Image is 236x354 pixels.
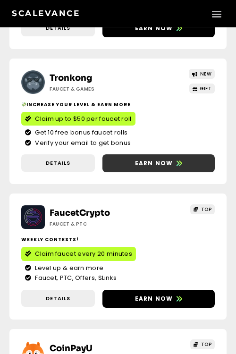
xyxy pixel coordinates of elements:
[21,19,95,37] a: Details
[50,85,94,93] h2: Faucet & Games
[102,19,215,37] a: Earn now
[21,247,136,261] a: Claim faucet every 20 minutes
[50,73,92,83] a: Tronkong
[190,204,215,214] a: TOP
[46,295,70,303] span: Details
[46,159,70,167] span: Details
[21,290,95,307] a: Details
[135,24,173,33] span: Earn now
[135,295,173,303] span: Earn now
[201,341,212,348] span: TOP
[33,273,117,283] span: Faucet, PTC, Offers, SLinks
[200,85,211,92] span: GIFT
[21,101,215,108] h2: Increase your level & earn more
[189,69,215,79] a: NEW
[21,112,135,126] a: Claim up to $50 per faucet roll
[50,343,93,354] a: CoinPayU
[33,263,103,273] span: Level up & earn more
[21,236,215,243] h2: Weekly contests!
[190,339,215,349] a: TOP
[50,208,110,218] a: FaucetCrypto
[50,220,87,228] h2: Faucet & PTC
[35,249,132,259] span: Claim faucet every 20 minutes
[35,114,131,124] span: Claim up to $50 per faucet roll
[22,102,26,107] img: 💸
[189,84,215,93] a: GIFT
[12,8,80,18] a: Scalevance
[102,154,215,172] a: Earn now
[102,290,215,308] a: Earn now
[200,70,212,77] span: NEW
[33,138,131,148] span: Verify your email to get bonus
[21,154,95,172] a: Details
[209,6,224,21] div: Menu Toggle
[201,206,212,213] span: TOP
[33,128,127,137] span: Get 10 free bonus faucet rolls
[135,159,173,168] span: Earn now
[46,24,70,32] span: Details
